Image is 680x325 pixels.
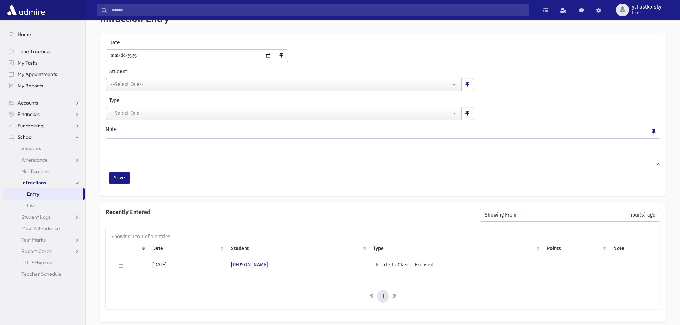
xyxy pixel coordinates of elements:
span: Financials [17,111,40,117]
a: Attendance [3,154,85,166]
span: Notifications [21,168,50,174]
a: 1 [377,290,389,303]
a: [PERSON_NAME] [231,262,268,268]
span: ychastkofsky [632,4,661,10]
th: Student: activate to sort column ascending [227,240,369,257]
a: School [3,131,85,143]
a: Financials [3,108,85,120]
h6: Recently Entered [106,209,473,215]
label: Date [106,39,166,46]
a: List [3,200,85,211]
a: Teacher Schedule [3,268,85,280]
a: My Reports [3,80,85,91]
button: --Select One-- [106,78,462,91]
span: Teacher Schedule [21,271,61,277]
label: Student [106,68,351,75]
a: My Appointments [3,68,85,80]
div: Showing 1 to 1 of 1 entries [111,233,654,240]
th: Points: activate to sort column ascending [543,240,609,257]
span: School [17,134,32,140]
a: Time Tracking [3,46,85,57]
label: Note [106,126,117,136]
a: Meal Attendance [3,223,85,234]
button: --Select One-- [106,107,462,120]
a: Home [3,29,85,40]
td: [DATE] [148,257,227,276]
th: Type: activate to sort column ascending [369,240,543,257]
td: LK Late to Class - Excused [369,257,543,276]
div: --Select One-- [111,81,451,88]
th: Date: activate to sort column ascending [148,240,227,257]
span: hour(s) ago [625,209,660,222]
a: Student Logs [3,211,85,223]
button: Save [109,172,130,184]
img: AdmirePro [6,3,47,17]
span: Report Cards [21,248,52,254]
a: Test Marks [3,234,85,245]
th: Note [609,240,654,257]
span: Attendance [21,157,48,163]
span: My Tasks [17,60,37,66]
label: Type [106,97,290,104]
span: Meal Attendance [21,225,60,232]
span: Test Marks [21,237,46,243]
span: PTC Schedule [21,259,52,266]
span: Student Logs [21,214,51,220]
span: Entry [27,191,39,197]
a: Notifications [3,166,85,177]
span: My Reports [17,82,43,89]
a: Fundraising [3,120,85,131]
span: Home [17,31,31,37]
a: Infractions [3,177,85,188]
span: List [27,202,35,209]
div: --Select One-- [111,110,451,117]
span: Students [21,145,41,152]
a: Accounts [3,97,85,108]
a: Report Cards [3,245,85,257]
a: Students [3,143,85,154]
span: User [632,10,661,16]
span: Fundraising [17,122,44,129]
span: Time Tracking [17,48,50,55]
span: Accounts [17,100,38,106]
a: My Tasks [3,57,85,68]
span: Showing From [480,209,521,222]
span: My Appointments [17,71,57,77]
a: PTC Schedule [3,257,85,268]
span: Infractions [21,179,46,186]
input: Search [107,4,528,16]
a: Entry [3,188,83,200]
